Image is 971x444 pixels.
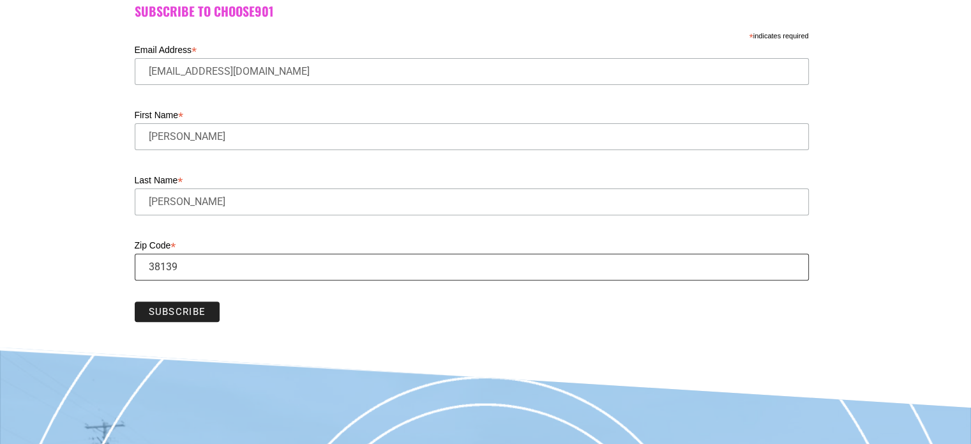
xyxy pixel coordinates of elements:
h2: Subscribe to Choose901 [135,4,837,19]
label: Email Address [135,41,809,56]
label: Zip Code [135,236,809,252]
label: Last Name [135,171,809,187]
label: First Name [135,106,809,121]
div: indicates required [135,29,809,41]
input: Subscribe [135,302,220,322]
